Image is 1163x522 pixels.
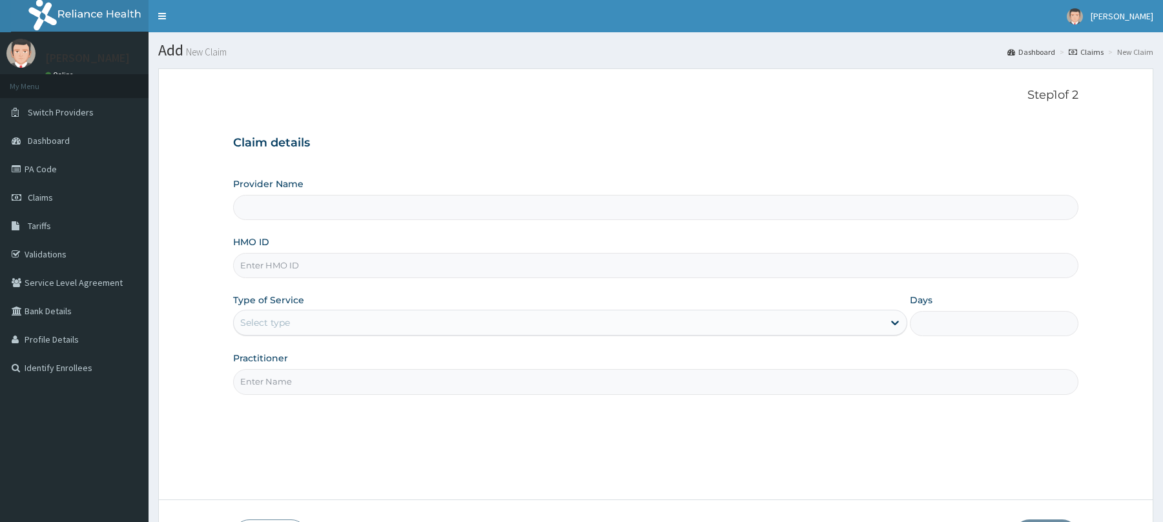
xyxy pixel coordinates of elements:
p: [PERSON_NAME] [45,52,130,64]
a: Claims [1069,46,1104,57]
input: Enter HMO ID [233,253,1078,278]
label: Practitioner [233,352,288,365]
h3: Claim details [233,136,1078,150]
span: Tariffs [28,220,51,232]
span: Claims [28,192,53,203]
label: Type of Service [233,294,304,306]
label: Provider Name [233,177,304,190]
input: Enter Name [233,369,1078,394]
label: HMO ID [233,236,269,248]
div: Select type [240,316,290,329]
span: Dashboard [28,135,70,146]
span: Switch Providers [28,106,94,118]
img: User Image [6,39,36,68]
small: New Claim [183,47,227,57]
a: Dashboard [1007,46,1055,57]
p: Step 1 of 2 [233,88,1078,103]
img: User Image [1067,8,1083,25]
span: [PERSON_NAME] [1091,10,1153,22]
label: Days [910,294,932,306]
li: New Claim [1105,46,1153,57]
a: Online [45,70,76,79]
h1: Add [158,42,1153,59]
